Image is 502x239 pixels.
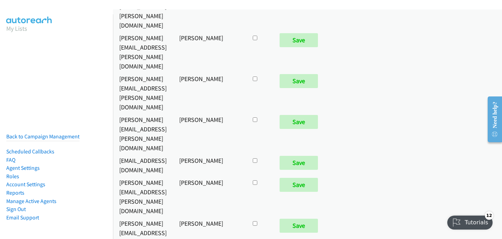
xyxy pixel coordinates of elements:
a: Back to Campaign Management [6,133,79,140]
a: Sign Out [6,206,26,212]
input: Save [280,219,318,233]
td: [EMAIL_ADDRESS][DOMAIN_NAME] [113,154,173,176]
input: Save [280,115,318,129]
input: Save [280,74,318,88]
a: Email Support [6,214,39,221]
a: FAQ [6,157,15,163]
input: Save [280,178,318,192]
td: [PERSON_NAME] [173,154,245,176]
input: Save [280,156,318,170]
a: Agent Settings [6,165,40,171]
td: [PERSON_NAME][EMAIL_ADDRESS][PERSON_NAME][DOMAIN_NAME] [113,176,173,217]
td: [PERSON_NAME] [173,176,245,217]
iframe: Resource Center [482,92,502,147]
td: [PERSON_NAME] [173,31,245,72]
a: Roles [6,173,19,180]
td: [PERSON_NAME][EMAIL_ADDRESS][PERSON_NAME][DOMAIN_NAME] [113,31,173,72]
td: [PERSON_NAME][EMAIL_ADDRESS][PERSON_NAME][DOMAIN_NAME] [113,113,173,154]
a: Scheduled Callbacks [6,148,54,155]
a: Account Settings [6,181,45,188]
input: Save [280,33,318,47]
td: [PERSON_NAME][EMAIL_ADDRESS][PERSON_NAME][DOMAIN_NAME] [113,72,173,113]
a: My Lists [6,24,27,32]
a: Reports [6,189,24,196]
iframe: Checklist [443,209,497,234]
td: [PERSON_NAME] [173,113,245,154]
td: [PERSON_NAME] [173,72,245,113]
a: Manage Active Agents [6,198,56,204]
